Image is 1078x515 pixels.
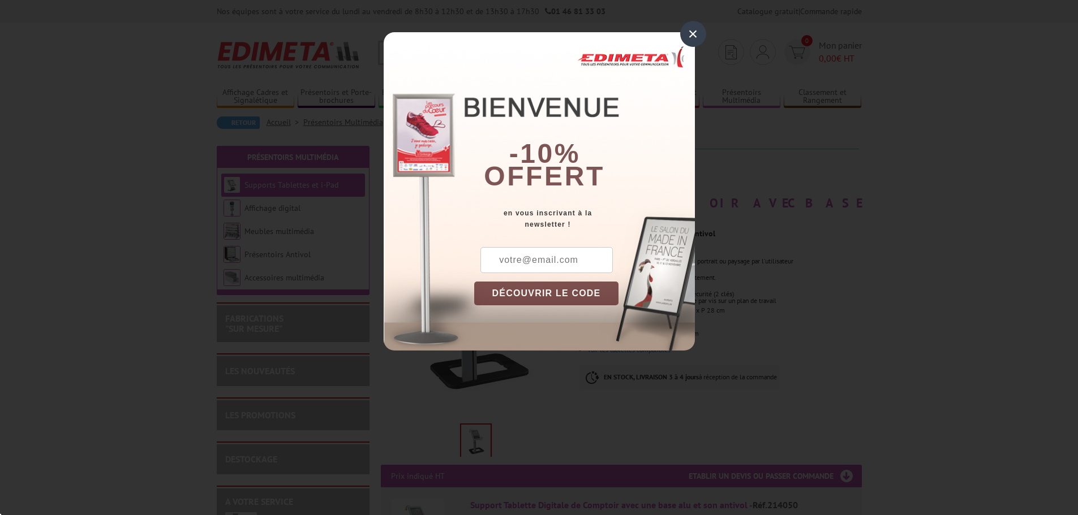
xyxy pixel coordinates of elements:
[484,161,605,191] font: offert
[509,139,581,168] b: -10%
[480,247,613,273] input: votre@email.com
[680,21,706,47] div: ×
[474,282,619,305] button: DÉCOUVRIR LE CODE
[474,207,695,230] div: en vous inscrivant à la newsletter !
